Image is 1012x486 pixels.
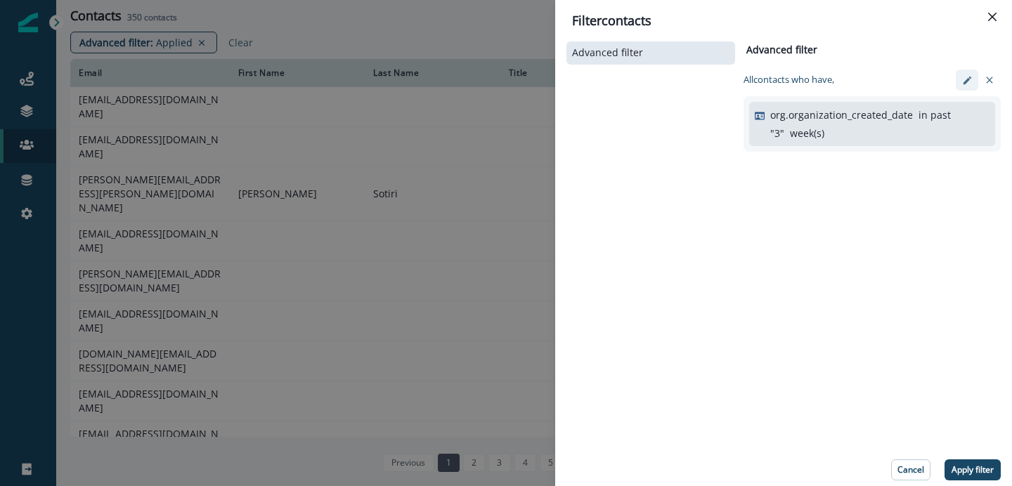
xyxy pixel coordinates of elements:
button: Cancel [891,459,930,480]
button: Apply filter [945,459,1001,480]
p: week(s) [790,126,824,140]
p: in past [919,107,951,122]
p: Cancel [897,465,924,475]
p: Filter contacts [572,11,651,30]
p: Advanced filter [572,47,643,59]
p: org.organization_created_date [770,107,913,122]
button: clear-filter [978,70,1001,91]
p: All contact s who have, [744,73,834,87]
button: Close [981,6,1004,28]
h2: Advanced filter [744,44,817,56]
p: Apply filter [952,465,994,475]
button: edit-filter [956,70,978,91]
button: Advanced filter [572,47,729,59]
p: " 3 " [770,126,784,140]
